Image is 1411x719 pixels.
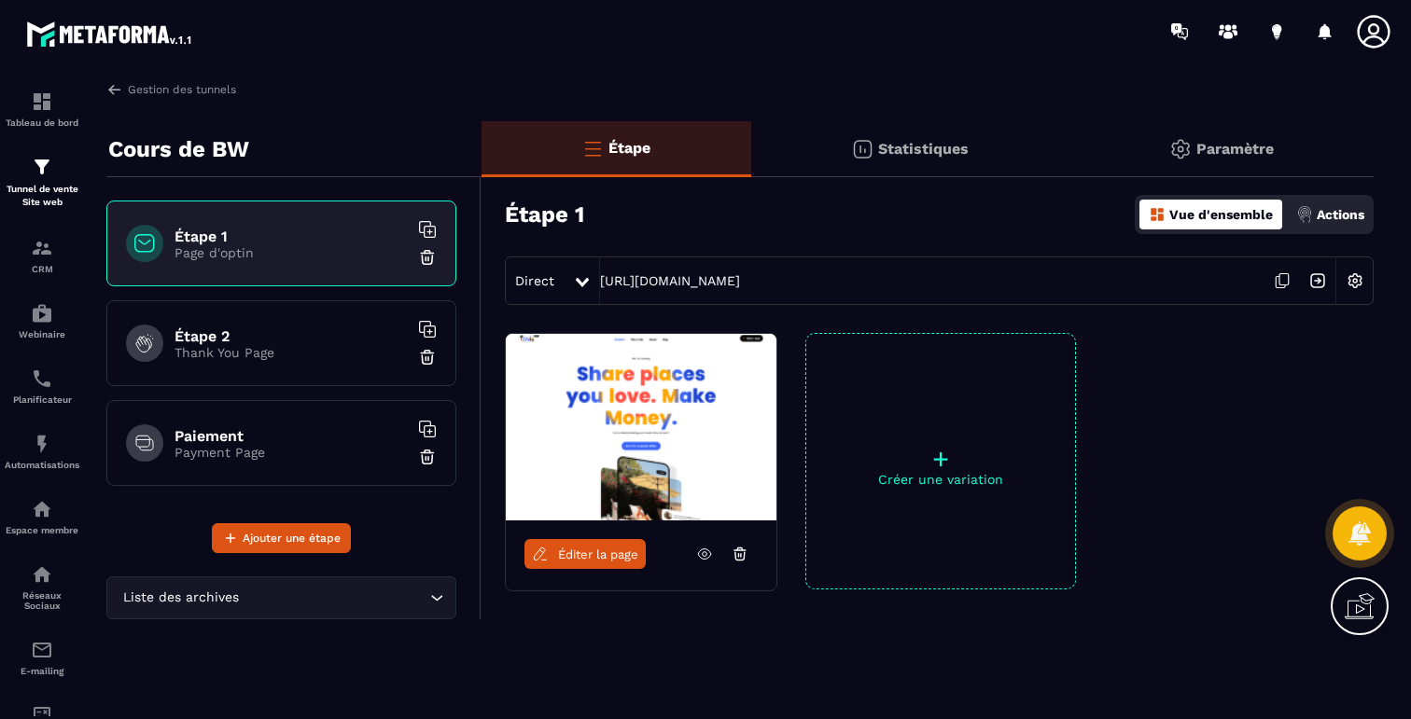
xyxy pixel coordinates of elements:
[524,539,646,569] a: Éditer la page
[5,666,79,676] p: E-mailing
[119,588,243,608] span: Liste des archives
[175,245,408,260] p: Page d'optin
[31,498,53,520] img: automations
[5,549,79,625] a: social-networksocial-networkRéseaux Sociaux
[878,140,969,158] p: Statistiques
[1169,138,1192,160] img: setting-gr.5f69749f.svg
[418,448,437,466] img: trash
[5,353,79,419] a: schedulerschedulerPlanificateur
[106,81,123,98] img: arrow
[1149,206,1166,223] img: dashboard-orange.40269519.svg
[5,223,79,288] a: formationformationCRM
[806,446,1075,472] p: +
[5,419,79,484] a: automationsautomationsAutomatisations
[5,484,79,549] a: automationsautomationsEspace membre
[175,228,408,245] h6: Étape 1
[5,264,79,274] p: CRM
[5,394,79,405] p: Planificateur
[5,329,79,339] p: Webinaire
[1337,263,1373,298] img: setting-w.858f3a88.svg
[806,472,1075,487] p: Créer une variation
[31,156,53,178] img: formation
[31,563,53,586] img: social-network
[108,131,249,168] p: Cours de BW
[175,345,408,360] p: Thank You Page
[175,445,408,460] p: Payment Page
[243,588,426,608] input: Search for option
[26,17,194,50] img: logo
[31,237,53,259] img: formation
[505,201,584,228] h3: Étape 1
[1300,263,1335,298] img: arrow-next.bcc2205e.svg
[212,523,351,553] button: Ajouter une étape
[1317,207,1364,222] p: Actions
[1296,206,1313,223] img: actions.d6e523a2.png
[608,139,650,157] p: Étape
[5,525,79,535] p: Espace membre
[418,348,437,366] img: trash
[31,302,53,325] img: automations
[600,273,740,288] a: [URL][DOMAIN_NAME]
[1169,207,1273,222] p: Vue d'ensemble
[515,273,554,288] span: Direct
[5,288,79,353] a: automationsautomationsWebinaire
[851,138,873,160] img: stats.20deebd0.svg
[558,547,638,561] span: Éditer la page
[5,590,79,611] p: Réseaux Sociaux
[5,142,79,223] a: formationformationTunnel de vente Site web
[5,460,79,470] p: Automatisations
[5,183,79,209] p: Tunnel de vente Site web
[418,248,437,267] img: trash
[5,625,79,690] a: emailemailE-mailing
[581,137,604,159] img: bars-o.4a397970.svg
[175,327,408,345] h6: Étape 2
[106,81,236,98] a: Gestion des tunnels
[106,576,456,619] div: Search for option
[31,639,53,661] img: email
[243,529,341,547] span: Ajouter une étape
[175,427,408,445] h6: Paiement
[31,90,53,113] img: formation
[506,334,776,520] img: image
[1196,140,1274,158] p: Paramètre
[5,76,79,142] a: formationformationTableau de bord
[5,118,79,128] p: Tableau de bord
[31,433,53,455] img: automations
[31,367,53,390] img: scheduler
